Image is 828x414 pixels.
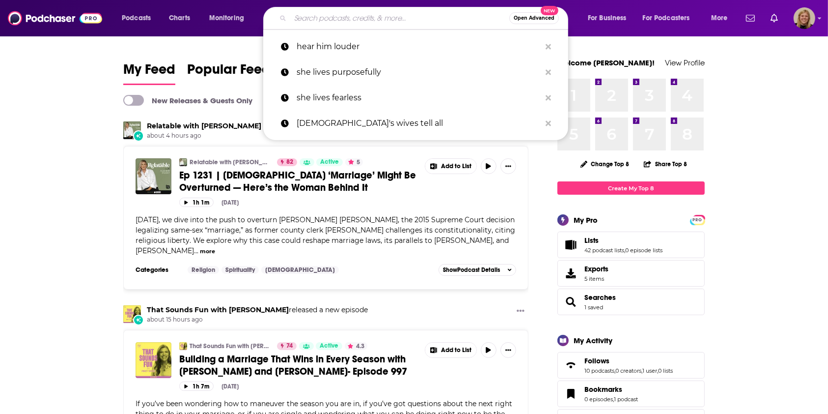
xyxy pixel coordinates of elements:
[261,266,339,274] a: [DEMOGRAPHIC_DATA]
[561,266,580,280] span: Exports
[221,199,239,206] div: [DATE]
[625,247,662,254] a: 0 episode lists
[704,10,740,26] button: open menu
[179,169,416,194] span: Ep 1231 | [DEMOGRAPHIC_DATA] ‘Marriage’ Might Be Overturned — Here’s the Woman Behind It
[584,293,616,302] a: Searches
[557,289,705,315] span: Searches
[584,356,673,365] a: Follows
[147,305,368,315] h3: released a new episode
[588,11,627,25] span: For Business
[123,121,141,139] img: Relatable with Allie Beth Stuckey
[190,158,271,166] a: Relatable with [PERSON_NAME] [PERSON_NAME]
[277,342,297,350] a: 74
[425,159,476,174] button: Show More Button
[286,157,293,167] span: 82
[794,7,815,29] img: User Profile
[316,342,342,350] a: Active
[136,342,171,378] img: Building a Marriage That Wins in Every Season with George and Tondra Gregory- Episode 997
[263,59,568,85] a: she lives purposefully
[794,7,815,29] button: Show profile menu
[179,353,407,378] span: Building a Marriage That Wins in Every Season with [PERSON_NAME] and [PERSON_NAME]- Episode 997
[575,158,635,170] button: Change Top 8
[643,11,690,25] span: For Podcasters
[221,266,259,274] a: Spirituality
[614,367,615,374] span: ,
[613,396,614,403] span: ,
[179,169,418,194] a: Ep 1231 | [DEMOGRAPHIC_DATA] ‘Marriage’ Might Be Overturned — Here’s the Woman Behind It
[584,385,622,394] span: Bookmarks
[320,157,339,167] span: Active
[441,163,471,170] span: Add to List
[641,367,642,374] span: ,
[513,305,528,318] button: Show More Button
[584,396,613,403] a: 0 episodes
[441,347,471,354] span: Add to List
[561,295,580,309] a: Searches
[123,95,252,106] a: New Releases & Guests Only
[263,85,568,111] a: she lives fearless
[767,10,782,27] a: Show notifications dropdown
[584,275,608,282] span: 5 items
[665,58,705,67] a: View Profile
[133,315,144,325] div: New Episode
[286,341,293,351] span: 74
[500,342,516,358] button: Show More Button
[657,367,658,374] span: ,
[147,121,323,130] a: Relatable with Allie Beth Stuckey
[277,158,297,166] a: 82
[584,304,603,311] a: 1 saved
[263,34,568,59] a: hear him louder
[136,158,171,194] img: Ep 1231 | Gay ‘Marriage’ Might Be Overturned — Here’s the Woman Behind It
[584,385,638,394] a: Bookmarks
[574,215,598,225] div: My Pro
[190,342,271,350] a: That Sounds Fun with [PERSON_NAME]
[297,85,541,111] p: she lives fearless
[581,10,639,26] button: open menu
[557,181,705,195] a: Create My Top 8
[136,215,515,255] span: [DATE], we dive into the push to overturn [PERSON_NAME] [PERSON_NAME], the 2015 Supreme Court dec...
[179,158,187,166] img: Relatable with Allie Beth Stuckey
[123,61,175,84] span: My Feed
[345,158,363,166] button: 5
[561,358,580,372] a: Follows
[557,58,655,67] a: Welcome [PERSON_NAME]!
[179,353,418,378] a: Building a Marriage That Wins in Every Season with [PERSON_NAME] and [PERSON_NAME]- Episode 997
[169,11,190,25] span: Charts
[122,11,151,25] span: Podcasts
[179,198,214,207] button: 1h 1m
[136,266,180,274] h3: Categories
[123,305,141,323] img: That Sounds Fun with Annie F. Downs
[439,264,516,276] button: ShowPodcast Details
[500,158,516,174] button: Show More Button
[443,266,500,273] span: Show Podcast Details
[316,158,343,166] a: Active
[658,367,673,374] a: 0 lists
[584,247,624,254] a: 42 podcast lists
[188,266,219,274] a: Religion
[147,305,289,314] a: That Sounds Fun with Annie F. Downs
[345,342,367,350] button: 4.3
[561,387,580,401] a: Bookmarks
[636,10,704,26] button: open menu
[163,10,196,26] a: Charts
[642,367,657,374] a: 1 user
[514,16,554,21] span: Open Advanced
[557,352,705,379] span: Follows
[561,238,580,252] a: Lists
[179,382,214,391] button: 1h 7m
[187,61,271,85] a: Popular Feed
[147,316,368,324] span: about 15 hours ago
[794,7,815,29] span: Logged in as avansolkema
[290,10,509,26] input: Search podcasts, credits, & more...
[742,10,759,27] a: Show notifications dropdown
[179,342,187,350] img: That Sounds Fun with Annie F. Downs
[194,246,198,255] span: ...
[691,216,703,224] span: PRO
[584,265,608,273] span: Exports
[221,383,239,390] div: [DATE]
